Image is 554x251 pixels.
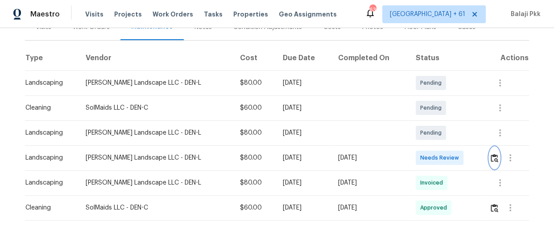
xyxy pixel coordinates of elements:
div: $80.00 [240,178,269,187]
div: Cleaning [25,203,71,212]
div: Cleaning [25,103,71,112]
span: Needs Review [420,153,463,162]
div: [DATE] [283,178,324,187]
span: Geo Assignments [279,10,337,19]
div: $80.00 [240,153,269,162]
div: SolMaids LLC - DEN-C [86,103,226,112]
div: [PERSON_NAME] Landscape LLC - DEN-L [86,178,226,187]
div: [DATE] [338,203,402,212]
div: [DATE] [283,128,324,137]
span: Projects [114,10,142,19]
div: [DATE] [283,103,324,112]
th: Completed On [331,45,409,70]
span: Visits [85,10,103,19]
th: Due Date [276,45,331,70]
div: 632 [369,5,376,14]
div: [DATE] [338,153,402,162]
span: Pending [420,128,445,137]
img: Review Icon [491,154,498,162]
div: [PERSON_NAME] Landscape LLC - DEN-L [86,78,226,87]
div: $80.00 [240,128,269,137]
th: Type [25,45,79,70]
th: Cost [233,45,276,70]
th: Status [409,45,482,70]
span: Work Orders [153,10,193,19]
span: Invoiced [420,178,447,187]
span: Pending [420,78,445,87]
span: [GEOGRAPHIC_DATA] + 61 [390,10,465,19]
div: [DATE] [283,203,324,212]
div: Landscaping [25,178,71,187]
span: Properties [233,10,268,19]
th: Vendor [79,45,233,70]
div: $80.00 [240,78,269,87]
div: Landscaping [25,153,71,162]
div: SolMaids LLC - DEN-C [86,203,226,212]
div: [PERSON_NAME] Landscape LLC - DEN-L [86,128,226,137]
div: [DATE] [283,153,324,162]
img: Review Icon [491,204,498,212]
div: $60.00 [240,103,269,112]
span: Tasks [204,11,223,17]
div: [DATE] [283,78,324,87]
span: Balaji Pkk [507,10,541,19]
div: Landscaping [25,128,71,137]
button: Review Icon [489,197,500,218]
span: Pending [420,103,445,112]
div: [PERSON_NAME] Landscape LLC - DEN-L [86,153,226,162]
span: Approved [420,203,451,212]
div: $60.00 [240,203,269,212]
span: Maestro [30,10,60,19]
div: [DATE] [338,178,402,187]
div: Landscaping [25,78,71,87]
th: Actions [482,45,529,70]
button: Review Icon [489,147,500,169]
